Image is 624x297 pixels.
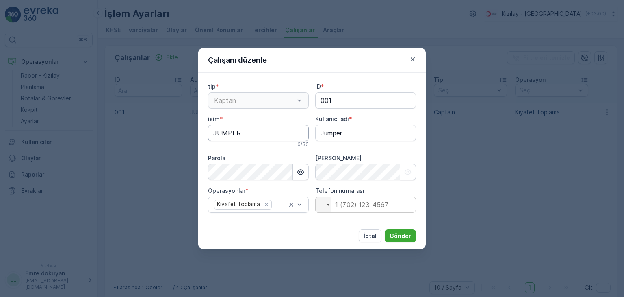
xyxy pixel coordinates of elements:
label: tip [208,83,216,90]
label: [PERSON_NAME] [315,155,362,162]
p: İptal [364,232,377,240]
label: Parola [208,155,225,162]
label: ID [315,83,321,90]
label: Telefon numarası [315,187,364,194]
button: Gönder [385,229,416,242]
div: Remove Kıyafet Toplama [262,201,271,208]
label: Kullanıcı adı [315,116,349,122]
label: Operasyonlar [208,187,245,194]
p: Çalışanı düzenle [208,55,267,66]
p: Gönder [390,232,411,240]
button: İptal [359,229,381,242]
label: isim [208,116,220,122]
p: 6 / 30 [297,141,309,148]
input: 1 (702) 123-4567 [315,197,416,213]
div: Kıyafet Toplama [214,200,261,209]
